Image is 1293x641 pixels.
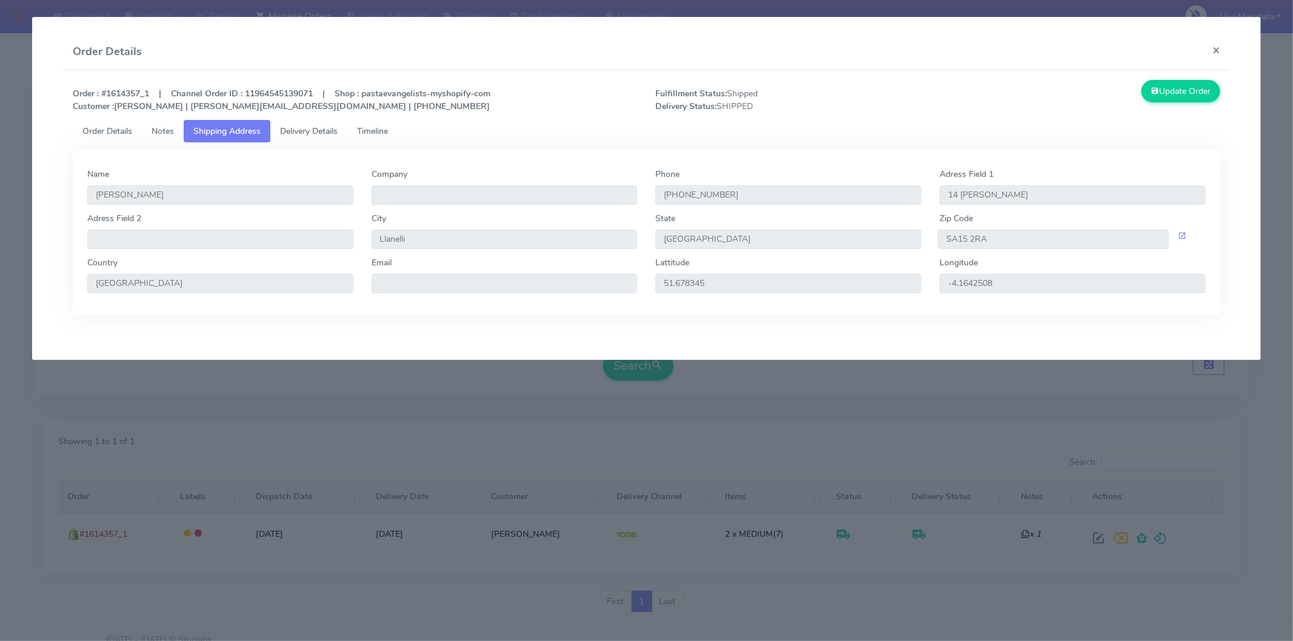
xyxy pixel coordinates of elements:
[372,256,392,269] label: Email
[655,101,717,112] strong: Delivery Status:
[73,44,142,60] h4: Order Details
[73,120,1220,142] ul: Tabs
[1203,34,1230,66] button: Close
[193,125,261,137] span: Shipping Address
[646,87,938,113] span: Shipped SHIPPED
[655,88,727,99] strong: Fulfillment Status:
[940,168,994,181] label: Adress Field 1
[82,125,132,137] span: Order Details
[73,101,114,112] strong: Customer :
[655,256,689,269] label: Lattitude
[152,125,174,137] span: Notes
[87,256,118,269] label: Country
[940,256,978,269] label: Longitude
[87,212,141,225] label: Adress Field 2
[87,168,109,181] label: Name
[357,125,388,137] span: Timeline
[73,88,490,112] strong: Order : #1614357_1 | Channel Order ID : 11964545139071 | Shop : pastaevangelists-myshopify-com [P...
[655,212,675,225] label: State
[280,125,338,137] span: Delivery Details
[1141,80,1220,102] button: Update Order
[940,212,973,225] label: Zip Code
[372,168,407,181] label: Company
[655,168,680,181] label: Phone
[372,212,386,225] label: City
